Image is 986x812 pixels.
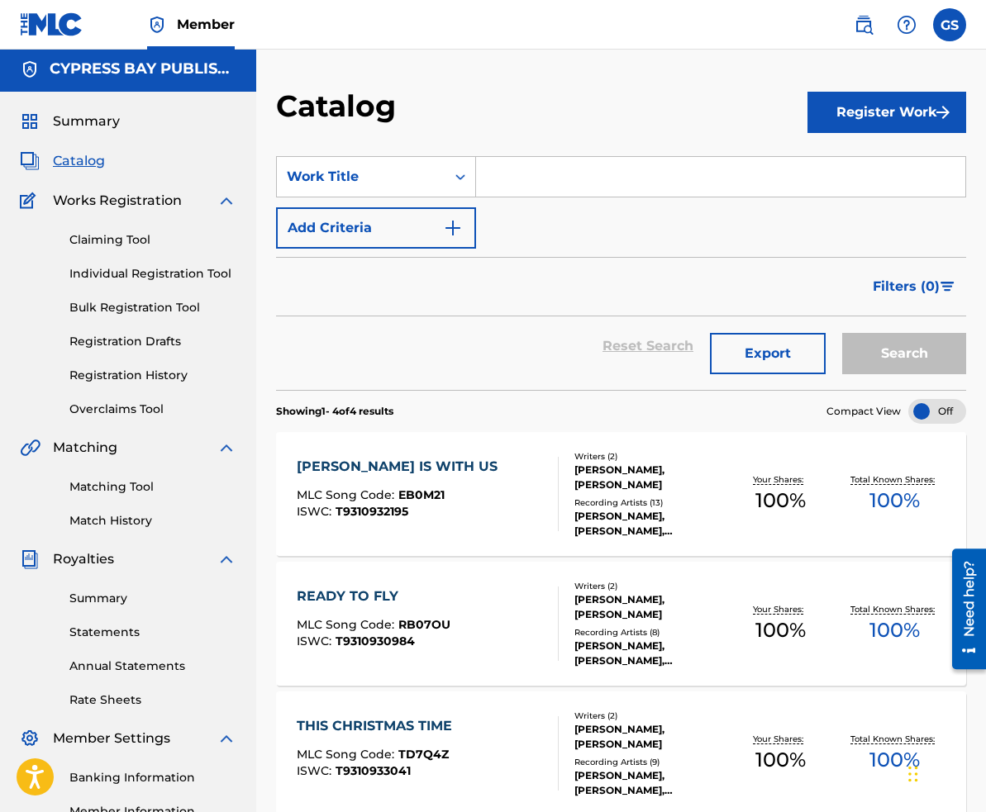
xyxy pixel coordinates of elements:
div: Writers ( 2 ) [574,710,722,722]
span: Summary [53,112,120,131]
span: MLC Song Code : [297,747,398,762]
img: MLC Logo [20,12,83,36]
div: Writers ( 2 ) [574,580,722,592]
div: Writers ( 2 ) [574,450,722,463]
span: Catalog [53,151,105,171]
span: Compact View [826,404,901,419]
span: ISWC : [297,763,336,778]
img: 9d2ae6d4665cec9f34b9.svg [443,218,463,238]
span: Works Registration [53,191,182,211]
img: Accounts [20,59,40,79]
a: [PERSON_NAME] IS WITH USMLC Song Code:EB0M21ISWC:T9310932195Writers (2)[PERSON_NAME], [PERSON_NAM... [276,432,966,556]
img: help [897,15,917,35]
span: Royalties [53,549,114,569]
a: Registration Drafts [69,333,236,350]
span: Member Settings [53,729,170,748]
span: 100 % [755,745,806,775]
div: Drag [908,749,918,799]
a: Overclaims Tool [69,401,236,418]
p: Total Known Shares: [850,733,939,745]
span: ISWC : [297,504,336,519]
span: T9310932195 [336,504,408,519]
p: Total Known Shares: [850,603,939,615]
img: expand [217,549,236,569]
div: [PERSON_NAME] IS WITH US [297,457,506,477]
img: Royalties [20,549,40,569]
a: CatalogCatalog [20,151,105,171]
span: 100 % [869,745,920,775]
img: expand [217,438,236,458]
span: Matching [53,438,117,458]
div: [PERSON_NAME], [PERSON_NAME] [574,722,722,752]
a: Annual Statements [69,658,236,675]
form: Search Form [276,156,966,390]
div: READY TO FLY [297,586,450,606]
img: f7272a7cc735f4ea7f67.svg [933,102,953,122]
p: Your Shares: [753,473,807,486]
a: Banking Information [69,769,236,786]
p: Showing 1 - 4 of 4 results [276,404,393,419]
div: Recording Artists ( 8 ) [574,626,722,639]
a: Statements [69,624,236,641]
button: Filters (0) [863,266,966,307]
div: [PERSON_NAME], [PERSON_NAME], [PERSON_NAME], [PERSON_NAME], [PERSON_NAME] [574,639,722,668]
img: Summary [20,112,40,131]
a: Public Search [847,8,880,41]
a: Summary [69,590,236,607]
h5: CYPRESS BAY PUBLISHING [50,59,236,78]
a: Match History [69,512,236,529]
span: 100 % [869,486,920,515]
a: READY TO FLYMLC Song Code:RB07OUISWC:T9310930984Writers (2)[PERSON_NAME], [PERSON_NAME]Recording ... [276,562,966,686]
img: Member Settings [20,729,40,748]
iframe: Chat Widget [903,733,986,812]
span: MLC Song Code : [297,487,398,502]
span: 100 % [869,615,920,645]
span: 100 % [755,615,806,645]
span: RB07OU [398,617,450,632]
div: Recording Artists ( 13 ) [574,496,722,509]
img: Works Registration [20,191,41,211]
img: Matching [20,438,40,458]
p: Total Known Shares: [850,473,939,486]
span: MLC Song Code : [297,617,398,632]
a: Bulk Registration Tool [69,299,236,316]
span: Filters ( 0 ) [873,277,940,297]
h2: Catalog [276,88,404,125]
p: Your Shares: [753,733,807,745]
button: Export [710,333,826,374]
iframe: Resource Center [940,543,986,676]
a: Claiming Tool [69,231,236,249]
span: Member [177,15,235,34]
div: User Menu [933,8,966,41]
span: ISWC : [297,634,336,648]
div: [PERSON_NAME], [PERSON_NAME], [PERSON_NAME], [PERSON_NAME], [PERSON_NAME] [574,768,722,798]
img: search [854,15,874,35]
div: Recording Artists ( 9 ) [574,756,722,768]
img: Top Rightsholder [147,15,167,35]
span: EB0M21 [398,487,445,502]
button: Add Criteria [276,207,476,249]
a: Matching Tool [69,478,236,496]
span: TD7Q4Z [398,747,449,762]
a: Rate Sheets [69,691,236,709]
div: [PERSON_NAME], [PERSON_NAME] [574,463,722,492]
img: filter [941,282,955,292]
a: Individual Registration Tool [69,265,236,283]
span: T9310930984 [336,634,415,648]
button: Register Work [807,92,966,133]
span: 100 % [755,486,806,515]
a: SummarySummary [20,112,120,131]
div: [PERSON_NAME], [PERSON_NAME], [PERSON_NAME], [PERSON_NAME], [PERSON_NAME] [574,509,722,539]
div: Work Title [287,167,436,187]
a: Registration History [69,367,236,384]
img: Catalog [20,151,40,171]
img: expand [217,191,236,211]
p: Your Shares: [753,603,807,615]
div: THIS CHRISTMAS TIME [297,716,460,736]
div: Help [890,8,923,41]
div: [PERSON_NAME], [PERSON_NAME] [574,592,722,622]
img: expand [217,729,236,748]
